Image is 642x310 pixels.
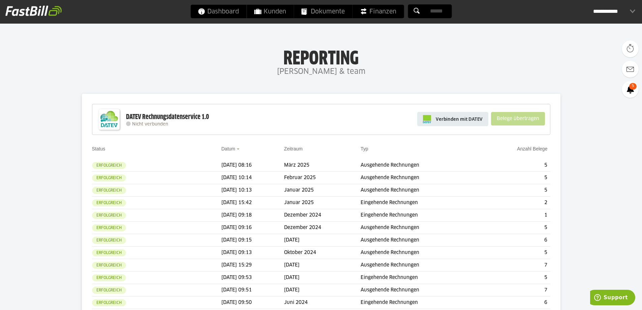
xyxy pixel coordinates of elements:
a: Status [92,146,105,151]
td: [DATE] 08:16 [221,159,284,172]
sl-badge: Erfolgreich [92,212,126,219]
img: DATEV-Datenservice Logo [96,106,123,133]
a: Verbinden mit DATEV [417,112,488,126]
span: Nicht verbunden [132,122,168,126]
span: Kunden [254,5,286,18]
td: 6 [482,234,550,247]
span: Dokumente [301,5,345,18]
a: Finanzen [353,5,404,18]
sl-badge: Erfolgreich [92,237,126,244]
td: [DATE] [284,259,361,272]
td: [DATE] 09:16 [221,222,284,234]
span: Finanzen [360,5,396,18]
td: Ausgehende Rechnungen [361,234,482,247]
h1: Reporting [67,48,575,65]
td: [DATE] 10:14 [221,172,284,184]
td: 5 [482,222,550,234]
a: Dokumente [294,5,352,18]
sl-badge: Erfolgreich [92,262,126,269]
td: [DATE] [284,284,361,297]
sl-badge: Erfolgreich [92,274,126,281]
td: [DATE] 09:50 [221,297,284,309]
td: 6 [482,297,550,309]
td: Ausgehende Rechnungen [361,172,482,184]
td: [DATE] 09:53 [221,272,284,284]
td: [DATE] 09:51 [221,284,284,297]
td: Ausgehende Rechnungen [361,247,482,259]
td: Ausgehende Rechnungen [361,159,482,172]
td: [DATE] 10:13 [221,184,284,197]
td: 5 [482,184,550,197]
sl-badge: Erfolgreich [92,187,126,194]
td: Januar 2025 [284,184,361,197]
td: Januar 2025 [284,197,361,209]
a: 5 [622,81,639,98]
a: Kunden [247,5,294,18]
td: [DATE] [284,234,361,247]
td: Dezember 2024 [284,222,361,234]
img: pi-datev-logo-farbig-24.svg [423,115,431,123]
td: 2 [482,197,550,209]
td: Eingehende Rechnungen [361,297,482,309]
td: Ausgehende Rechnungen [361,222,482,234]
td: [DATE] 15:29 [221,259,284,272]
span: Dashboard [198,5,239,18]
img: fastbill_logo_white.png [5,5,62,16]
td: Eingehende Rechnungen [361,209,482,222]
td: [DATE] 09:13 [221,247,284,259]
td: [DATE] 09:15 [221,234,284,247]
td: Eingehende Rechnungen [361,197,482,209]
sl-badge: Erfolgreich [92,287,126,294]
a: Datum [221,146,235,151]
span: Verbinden mit DATEV [436,116,483,122]
sl-badge: Erfolgreich [92,162,126,169]
sl-badge: Erfolgreich [92,299,126,306]
td: Dezember 2024 [284,209,361,222]
div: DATEV Rechnungsdatenservice 1.0 [126,113,209,121]
span: 5 [629,83,637,90]
td: Oktober 2024 [284,247,361,259]
td: 1 [482,209,550,222]
td: 5 [482,247,550,259]
td: 7 [482,284,550,297]
td: Ausgehende Rechnungen [361,284,482,297]
a: Anzahl Belege [517,146,547,151]
td: 7 [482,259,550,272]
td: 5 [482,159,550,172]
a: Zeitraum [284,146,303,151]
img: sort_desc.gif [237,148,241,150]
td: [DATE] 15:42 [221,197,284,209]
iframe: Öffnet ein Widget, in dem Sie weitere Informationen finden [590,290,635,307]
sl-badge: Erfolgreich [92,199,126,206]
sl-badge: Erfolgreich [92,224,126,231]
sl-button: Belege übertragen [491,112,545,125]
td: 5 [482,272,550,284]
td: Ausgehende Rechnungen [361,259,482,272]
td: 5 [482,172,550,184]
a: Typ [361,146,368,151]
td: Ausgehende Rechnungen [361,184,482,197]
td: Eingehende Rechnungen [361,272,482,284]
td: [DATE] [284,272,361,284]
sl-badge: Erfolgreich [92,174,126,181]
td: Februar 2025 [284,172,361,184]
td: Juni 2024 [284,297,361,309]
a: Dashboard [190,5,246,18]
td: [DATE] 09:18 [221,209,284,222]
sl-badge: Erfolgreich [92,249,126,256]
td: März 2025 [284,159,361,172]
